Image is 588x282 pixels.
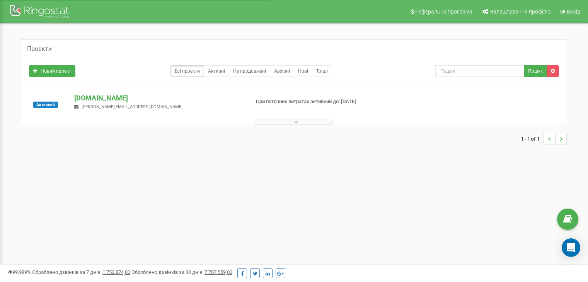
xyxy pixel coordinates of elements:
[74,93,243,103] p: [DOMAIN_NAME]
[270,65,294,77] a: Архівні
[102,269,130,275] u: 1 752 874,00
[415,8,472,15] span: Реферальна програма
[521,133,544,144] span: 1 - 1 of 1
[82,104,182,109] span: [PERSON_NAME][EMAIL_ADDRESS][DOMAIN_NAME]
[205,269,232,275] u: 7 787 559,00
[256,98,380,105] p: При поточних витратах активний до: [DATE]
[567,8,580,15] span: Вихід
[312,65,332,77] a: Тріал
[229,65,270,77] a: Не продовжені
[489,8,551,15] span: Налаштування профілю
[562,238,580,257] div: Open Intercom Messenger
[131,269,232,275] span: Оброблено дзвінків за 30 днів :
[8,269,31,275] span: 99,989%
[32,269,130,275] span: Оброблено дзвінків за 7 днів :
[204,65,229,77] a: Активні
[521,125,567,152] nav: ...
[27,46,52,53] h5: Проєкти
[524,65,547,77] button: Пошук
[170,65,204,77] a: Всі проєкти
[33,102,58,108] span: Активний
[435,65,524,77] input: Пошук
[29,65,75,77] a: Новий проєкт
[294,65,312,77] a: Нові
